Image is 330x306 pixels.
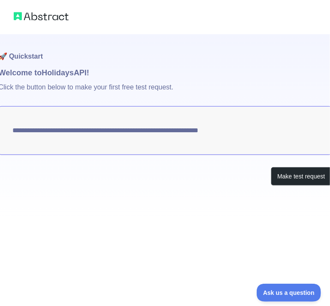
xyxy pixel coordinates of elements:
[257,284,321,302] iframe: Toggle Customer Support
[14,10,69,22] img: Abstract logo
